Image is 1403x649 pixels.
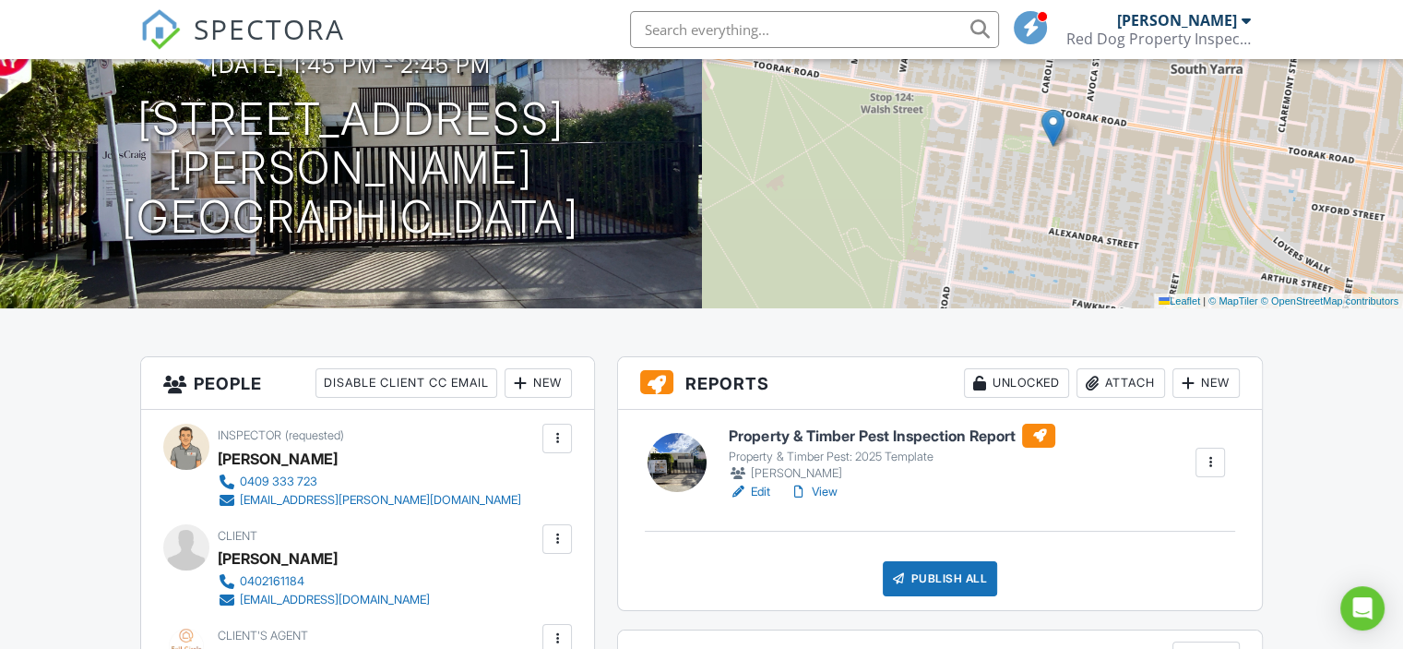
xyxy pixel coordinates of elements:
[218,629,308,643] span: Client's Agent
[210,53,491,78] h3: [DATE] 1:45 pm - 2:45 pm
[1159,295,1200,306] a: Leaflet
[240,493,521,508] div: [EMAIL_ADDRESS][PERSON_NAME][DOMAIN_NAME]
[218,572,430,591] a: 0402161184
[1172,368,1240,398] div: New
[1208,295,1258,306] a: © MapTiler
[729,424,1055,448] h6: Property & Timber Pest Inspection Report
[789,483,837,501] a: View
[505,368,572,398] div: New
[218,591,430,609] a: [EMAIL_ADDRESS][DOMAIN_NAME]
[240,593,430,607] div: [EMAIL_ADDRESS][DOMAIN_NAME]
[1076,368,1165,398] div: Attach
[141,357,594,410] h3: People
[630,11,999,48] input: Search everything...
[1261,295,1398,306] a: © OpenStreetMap contributors
[140,25,345,64] a: SPECTORA
[1340,586,1385,631] div: Open Intercom Messenger
[729,450,1055,464] div: Property & Timber Pest: 2025 Template
[140,9,181,50] img: The Best Home Inspection Software - Spectora
[218,428,281,442] span: Inspector
[240,475,317,489] div: 0409 333 723
[1117,11,1237,30] div: [PERSON_NAME]
[315,368,497,398] div: Disable Client CC Email
[218,529,257,543] span: Client
[729,483,770,501] a: Edit
[729,424,1055,483] a: Property & Timber Pest Inspection Report Property & Timber Pest: 2025 Template [PERSON_NAME]
[883,561,998,596] div: Publish All
[218,545,338,572] div: [PERSON_NAME]
[1041,109,1064,147] img: Marker
[729,464,1055,483] div: [PERSON_NAME]
[218,491,521,510] a: [EMAIL_ADDRESS][PERSON_NAME][DOMAIN_NAME]
[30,95,672,241] h1: [STREET_ADDRESS][PERSON_NAME] [GEOGRAPHIC_DATA]
[1203,295,1206,306] span: |
[194,9,345,48] span: SPECTORA
[964,368,1069,398] div: Unlocked
[240,574,304,589] div: 0402161184
[618,357,1262,410] h3: Reports
[285,428,344,442] span: (requested)
[218,473,521,491] a: 0409 333 723
[218,445,338,473] div: [PERSON_NAME]
[1066,30,1251,48] div: Red Dog Property Inspections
